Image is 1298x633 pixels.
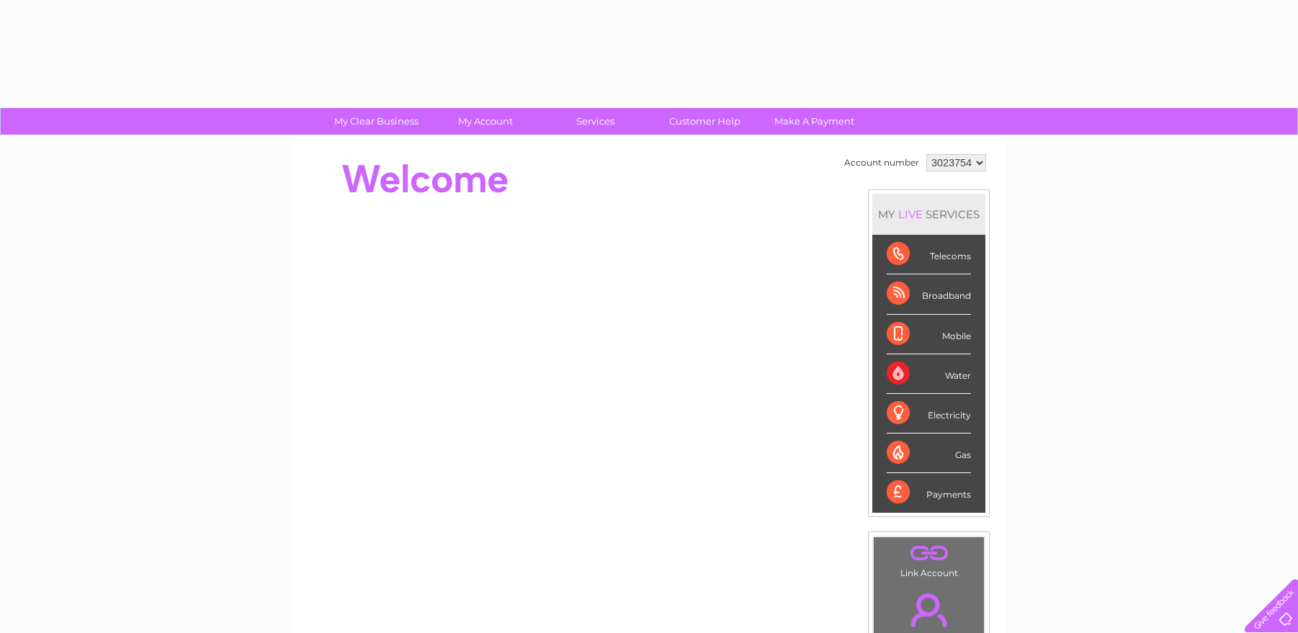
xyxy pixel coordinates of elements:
[317,108,436,135] a: My Clear Business
[645,108,764,135] a: Customer Help
[536,108,655,135] a: Services
[872,194,985,235] div: MY SERVICES
[841,151,923,175] td: Account number
[887,394,971,434] div: Electricity
[887,274,971,314] div: Broadband
[426,108,545,135] a: My Account
[877,541,980,566] a: .
[887,235,971,274] div: Telecoms
[887,434,971,473] div: Gas
[873,537,985,582] td: Link Account
[755,108,874,135] a: Make A Payment
[887,315,971,354] div: Mobile
[887,354,971,394] div: Water
[887,473,971,512] div: Payments
[895,207,926,221] div: LIVE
